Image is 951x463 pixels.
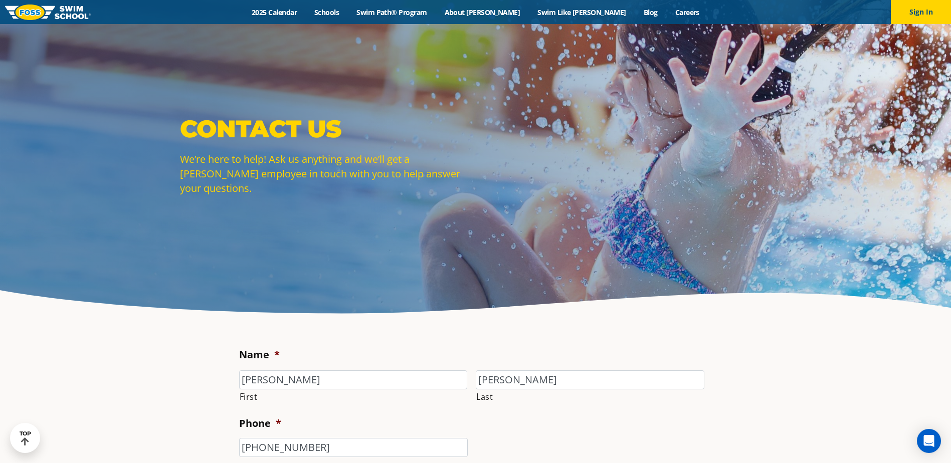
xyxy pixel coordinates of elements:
[436,8,529,17] a: About [PERSON_NAME]
[243,8,306,17] a: 2025 Calendar
[240,390,468,404] label: First
[239,417,281,430] label: Phone
[917,429,941,453] div: Open Intercom Messenger
[635,8,666,17] a: Blog
[5,5,91,20] img: FOSS Swim School Logo
[20,430,31,446] div: TOP
[180,114,471,144] p: Contact Us
[666,8,708,17] a: Careers
[529,8,635,17] a: Swim Like [PERSON_NAME]
[239,348,280,361] label: Name
[476,390,704,404] label: Last
[348,8,436,17] a: Swim Path® Program
[306,8,348,17] a: Schools
[476,370,704,389] input: Last name
[239,370,468,389] input: First name
[180,152,471,195] p: We’re here to help! Ask us anything and we’ll get a [PERSON_NAME] employee in touch with you to h...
